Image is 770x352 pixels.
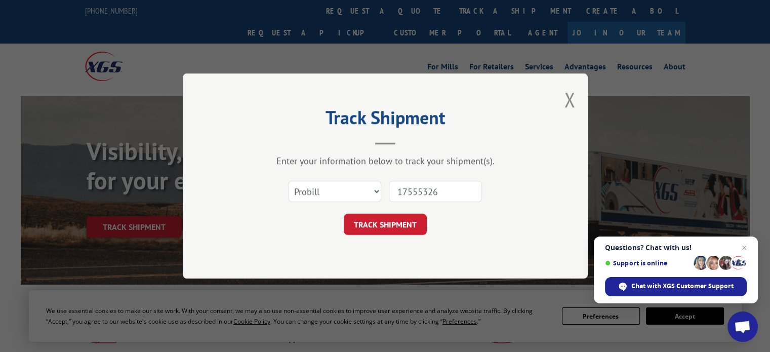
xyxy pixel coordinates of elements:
div: Enter your information below to track your shipment(s). [233,155,537,167]
input: Number(s) [389,181,482,202]
button: Close modal [564,86,575,113]
span: Chat with XGS Customer Support [631,282,734,291]
span: Questions? Chat with us! [605,244,747,252]
span: Chat with XGS Customer Support [605,277,747,296]
h2: Track Shipment [233,110,537,130]
a: Open chat [727,311,758,342]
span: Support is online [605,259,690,267]
button: TRACK SHIPMENT [344,214,427,235]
